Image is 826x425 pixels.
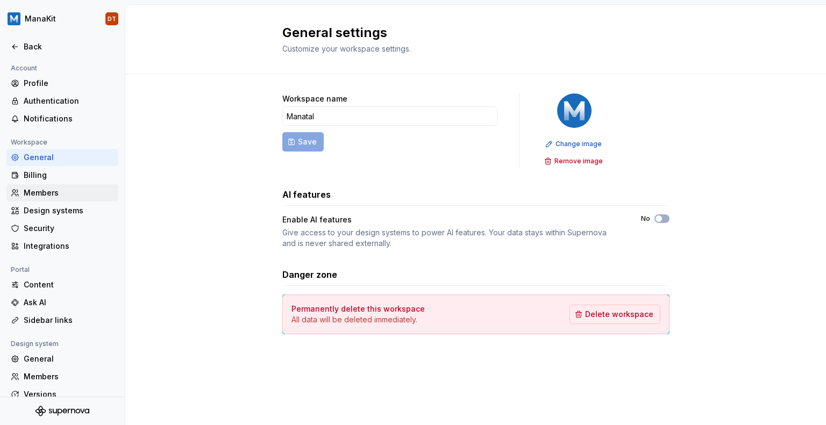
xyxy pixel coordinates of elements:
div: Design system [6,337,63,350]
img: 444e3117-43a1-4503-92e6-3e31d1175a78.png [8,12,20,25]
a: Authentication [6,92,118,110]
a: Security [6,220,118,237]
div: Versions [24,389,114,400]
a: Sidebar links [6,312,118,329]
h4: Permanently delete this workspace [291,304,425,314]
h2: General settings [282,24,657,41]
div: Workspace [6,136,52,149]
h3: Danger zone [282,268,337,281]
div: Members [24,188,114,198]
label: No [641,214,650,223]
div: Enable AI features [282,214,622,225]
button: Remove image [541,154,608,169]
button: Delete workspace [569,305,660,324]
a: Content [6,276,118,293]
label: Workspace name [282,93,347,104]
div: Billing [24,170,114,181]
a: Billing [6,167,118,184]
div: Security [24,223,114,234]
a: General [6,350,118,368]
a: Members [6,368,118,385]
a: Profile [6,75,118,92]
a: Ask AI [6,294,118,311]
div: DT [108,15,116,23]
span: Delete workspace [585,309,653,320]
a: Design systems [6,202,118,219]
div: Sidebar links [24,315,114,326]
span: Remove image [554,157,603,165]
a: General [6,149,118,166]
span: Change image [556,140,602,148]
div: Ask AI [24,297,114,308]
div: ManaKit [25,13,56,24]
img: 444e3117-43a1-4503-92e6-3e31d1175a78.png [557,93,592,128]
div: Notifications [24,113,114,124]
div: Content [24,279,114,290]
div: Portal [6,263,34,276]
a: Back [6,38,118,55]
a: Members [6,184,118,201]
a: Integrations [6,237,118,255]
div: Back [24,41,114,52]
a: Versions [6,386,118,403]
div: Design systems [24,205,114,216]
div: Account [6,62,41,75]
p: All data will be deleted immediately. [291,314,425,325]
div: General [24,152,114,163]
button: Change image [542,136,607,152]
a: Notifications [6,110,118,127]
svg: Supernova Logo [35,406,89,416]
div: Integrations [24,241,114,251]
div: Authentication [24,96,114,106]
div: Give access to your design systems to power AI features. Your data stays within Supernova and is ... [282,227,622,249]
button: ManaKitDT [2,7,123,31]
div: General [24,354,114,364]
div: Profile [24,78,114,89]
span: Customize your workspace settings. [282,44,411,53]
div: Members [24,371,114,382]
h3: AI features [282,188,331,201]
